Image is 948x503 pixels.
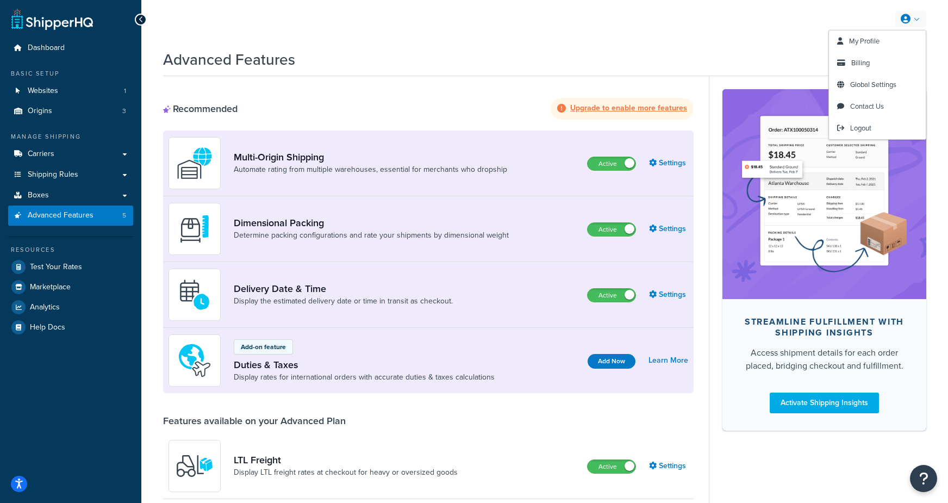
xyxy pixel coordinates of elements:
a: Display the estimated delivery date or time in transit as checkout. [234,296,453,307]
a: Display LTL freight rates at checkout for heavy or oversized goods [234,467,458,478]
label: Active [588,157,635,170]
a: Global Settings [829,74,926,96]
img: icon-duo-feat-landed-cost-7136b061.png [176,341,214,380]
img: gfkeb5ejjkALwAAAABJRU5ErkJggg== [176,276,214,314]
span: Contact Us [850,101,884,111]
span: 1 [124,86,126,96]
span: Analytics [30,303,60,312]
a: Multi-Origin Shipping [234,151,507,163]
span: 5 [122,211,126,220]
a: Determine packing configurations and rate your shipments by dimensional weight [234,230,509,241]
span: Help Docs [30,323,65,332]
span: Boxes [28,191,49,200]
strong: Upgrade to enable more features [570,102,687,114]
img: DTVBYsAAAAAASUVORK5CYII= [176,210,214,248]
span: Billing [851,58,870,68]
img: feature-image-si-e24932ea9b9fcd0ff835db86be1ff8d589347e8876e1638d903ea230a36726be.png [739,105,910,283]
span: My Profile [849,36,880,46]
span: Global Settings [850,79,896,90]
a: Marketplace [8,277,133,297]
a: Delivery Date & Time [234,283,453,295]
li: Websites [8,81,133,101]
div: Basic Setup [8,69,133,78]
a: Origins3 [8,101,133,121]
span: Test Your Rates [30,263,82,272]
label: Active [588,460,635,473]
a: Activate Shipping Insights [770,393,879,413]
a: LTL Freight [234,454,458,466]
a: Settings [649,458,688,474]
span: Shipping Rules [28,170,78,179]
label: Active [588,289,635,302]
a: Learn More [648,353,688,368]
span: Dashboard [28,44,65,53]
a: Dimensional Packing [234,217,509,229]
a: My Profile [829,30,926,52]
a: Automate rating from multiple warehouses, essential for merchants who dropship [234,164,507,175]
a: Duties & Taxes [234,359,495,371]
div: Manage Shipping [8,132,133,141]
img: y79ZsPf0fXUFUhFXDzUgf+ktZg5F2+ohG75+v3d2s1D9TjoU8PiyCIluIjV41seZevKCRuEjTPPOKHJsQcmKCXGdfprl3L4q7... [176,447,214,485]
span: Marketplace [30,283,71,292]
a: Carriers [8,144,133,164]
a: Logout [829,117,926,139]
a: Boxes [8,185,133,206]
a: Websites1 [8,81,133,101]
div: Features available on your Advanced Plan [163,415,346,427]
a: Settings [649,287,688,302]
span: Origins [28,107,52,116]
button: Open Resource Center [910,465,937,492]
span: Advanced Features [28,211,93,220]
a: Shipping Rules [8,165,133,185]
div: Resources [8,245,133,254]
h1: Advanced Features [163,49,295,70]
a: Dashboard [8,38,133,58]
img: WatD5o0RtDAAAAAElFTkSuQmCC [176,144,214,182]
li: Origins [8,101,133,121]
p: Add-on feature [241,342,286,352]
a: Analytics [8,297,133,317]
span: 3 [122,107,126,116]
span: Carriers [28,150,54,159]
a: Advanced Features5 [8,206,133,226]
div: Access shipment details for each order placed, bridging checkout and fulfillment. [740,346,909,372]
label: Active [588,223,635,236]
a: Settings [649,221,688,237]
a: Display rates for international orders with accurate duties & taxes calculations [234,372,495,383]
button: Add Now [588,354,635,369]
span: Websites [28,86,58,96]
a: Test Your Rates [8,257,133,277]
a: Help Docs [8,318,133,337]
a: Billing [829,52,926,74]
li: Advanced Features [8,206,133,226]
span: Logout [850,123,871,133]
div: Recommended [163,103,238,115]
div: Streamline Fulfillment with Shipping Insights [740,316,909,338]
a: Settings [649,156,688,171]
a: Contact Us [829,96,926,117]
